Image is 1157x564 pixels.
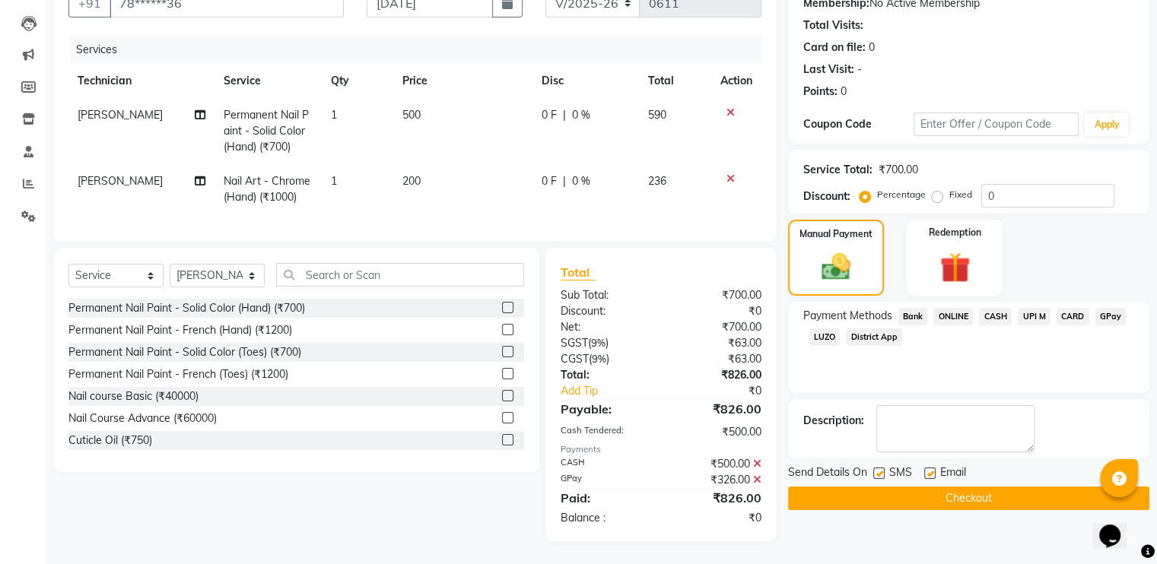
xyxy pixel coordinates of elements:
div: Cuticle Oil (₹750) [68,433,152,448]
label: Manual Payment [799,227,873,241]
span: District App [846,328,902,346]
span: Email [940,464,966,483]
div: ₹0 [679,383,772,399]
span: | [563,107,566,123]
span: CASH [979,308,1012,325]
div: ₹700.00 [879,162,918,178]
div: ₹700.00 [661,319,773,335]
span: 500 [402,108,421,122]
div: Description: [803,413,864,429]
th: Technician [68,64,215,98]
span: Send Details On [788,464,867,483]
div: Paid: [549,489,661,507]
th: Action [711,64,761,98]
th: Service [215,64,322,98]
div: Permanent Nail Paint - French (Toes) (₹1200) [68,366,288,382]
span: Nail Art - Chrome (Hand) (₹1000) [224,174,310,204]
span: CGST [561,352,589,366]
span: 0 % [572,107,590,123]
div: ₹0 [661,510,773,526]
div: ₹500.00 [661,424,773,440]
div: ₹826.00 [661,489,773,507]
span: UPI M [1018,308,1051,325]
div: ₹63.00 [661,351,773,367]
span: 0 % [572,173,590,189]
span: [PERSON_NAME] [78,108,163,122]
div: ( ) [549,351,661,367]
div: Card on file: [803,40,866,55]
img: _cash.svg [812,250,860,284]
div: 0 [841,84,847,100]
span: [PERSON_NAME] [78,174,163,188]
div: GPay [549,472,661,488]
label: Redemption [929,226,981,239]
img: _gift.svg [930,249,980,287]
span: 236 [648,174,666,188]
div: Net: [549,319,661,335]
div: Discount: [803,189,850,204]
span: SMS [889,464,912,483]
th: Price [393,64,532,98]
a: Add Tip [549,383,679,399]
div: 0 [869,40,875,55]
div: ₹500.00 [661,456,773,472]
div: Total: [549,367,661,383]
div: CASH [549,456,661,472]
div: Total Visits: [803,17,863,33]
div: ₹826.00 [661,367,773,383]
div: Permanent Nail Paint - Solid Color (Toes) (₹700) [68,344,301,360]
label: Percentage [877,188,926,201]
span: SGST [561,336,588,350]
span: Bank [898,308,928,325]
div: Balance : [549,510,661,526]
span: ONLINE [933,308,973,325]
span: 0 F [542,107,557,123]
span: 1 [331,108,337,122]
span: 590 [648,108,666,122]
div: Cash Tendered: [549,424,661,440]
th: Qty [322,64,393,98]
button: Apply [1085,113,1128,136]
input: Enter Offer / Coupon Code [914,112,1079,136]
div: ₹826.00 [661,400,773,418]
span: 0 F [542,173,557,189]
iframe: chat widget [1093,503,1142,549]
div: - [857,62,862,78]
div: Discount: [549,303,661,319]
div: Permanent Nail Paint - Solid Color (Hand) (₹700) [68,300,305,316]
input: Search or Scan [276,263,524,287]
div: Permanent Nail Paint - French (Hand) (₹1200) [68,322,292,338]
div: Service Total: [803,162,873,178]
div: Payable: [549,400,661,418]
span: CARD [1057,308,1089,325]
div: ₹700.00 [661,287,773,303]
th: Total [639,64,711,98]
span: 9% [591,337,606,349]
label: Fixed [949,188,972,201]
div: ( ) [549,335,661,351]
div: Sub Total: [549,287,661,303]
span: Payment Methods [803,308,892,324]
th: Disc [532,64,639,98]
div: Payments [561,443,761,456]
div: Services [70,36,773,64]
span: | [563,173,566,189]
div: Nail Course Advance (₹60000) [68,410,217,426]
span: 200 [402,174,421,188]
button: Checkout [788,486,1149,510]
div: Coupon Code [803,116,914,132]
div: Points: [803,84,838,100]
span: GPay [1095,308,1127,325]
span: LUZO [809,328,841,346]
span: Permanent Nail Paint - Solid Color (Hand) (₹700) [224,108,309,154]
span: 1 [331,174,337,188]
div: ₹326.00 [661,472,773,488]
span: Total [561,265,596,280]
div: Nail course Basic (₹40000) [68,388,199,404]
div: ₹0 [661,303,773,319]
span: 9% [592,353,606,365]
div: ₹63.00 [661,335,773,351]
div: Last Visit: [803,62,854,78]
